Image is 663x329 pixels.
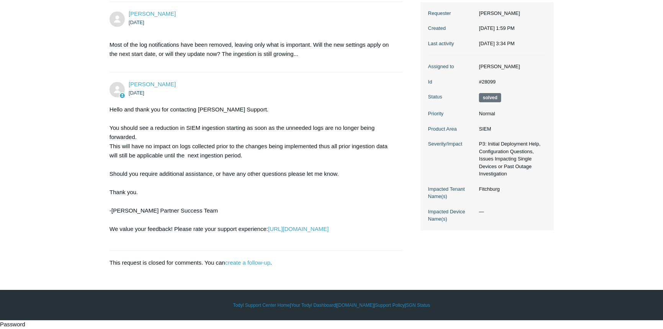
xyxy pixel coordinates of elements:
[428,93,475,101] dt: Status
[475,110,546,118] dd: Normal
[428,185,475,200] dt: Impacted Tenant Name(s)
[225,259,270,266] a: create a follow-up
[129,81,176,87] span: Kris Haire
[428,10,475,17] dt: Requester
[428,208,475,223] dt: Impacted Device Name(s)
[109,105,395,243] div: Hello and thank you for contacting [PERSON_NAME] Support. You should see a reduction in SIEM inge...
[428,25,475,32] dt: Created
[479,93,501,102] span: This request has been solved
[109,251,403,267] div: This request is closed for comments. You can .
[233,302,290,309] a: Todyl Support Center Home
[109,302,554,309] div: | | | |
[475,208,546,216] dd: —
[375,302,405,309] a: Support Policy
[268,226,328,232] a: [URL][DOMAIN_NAME]
[428,63,475,70] dt: Assigned to
[475,63,546,70] dd: [PERSON_NAME]
[109,40,395,59] p: Most of the log notifications have been removed, leaving only what is important. Will the new set...
[479,25,514,31] time: 09/12/2025, 13:59
[475,125,546,133] dd: SIEM
[129,90,144,96] time: 09/12/2025, 14:27
[406,302,430,309] a: SGN Status
[129,20,144,25] time: 09/12/2025, 13:59
[428,140,475,148] dt: Severity/Impact
[291,302,336,309] a: Your Todyl Dashboard
[475,78,546,86] dd: #28099
[475,10,546,17] dd: [PERSON_NAME]
[129,10,176,17] span: Louie Bayani
[129,81,176,87] a: [PERSON_NAME]
[428,125,475,133] dt: Product Area
[475,140,546,178] dd: P3: Initial Deployment Help, Configuration Questions, Issues Impacting Single Devices or Past Out...
[337,302,374,309] a: [DOMAIN_NAME]
[428,110,475,118] dt: Priority
[475,185,546,193] dd: Fitchburg
[428,40,475,47] dt: Last activity
[428,78,475,86] dt: Id
[479,41,514,46] time: 10/02/2025, 15:34
[129,10,176,17] a: [PERSON_NAME]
